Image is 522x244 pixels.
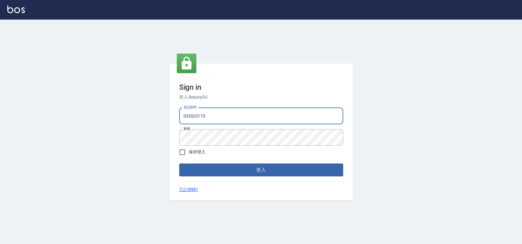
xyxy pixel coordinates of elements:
button: 登入 [179,163,343,176]
a: 忘記密碼? [179,186,198,193]
label: 密碼 [183,126,190,131]
img: Logo [7,6,25,13]
h3: Sign in [179,83,343,92]
span: 保持登入 [189,149,206,155]
label: 電話號碼 [183,105,196,110]
h6: 登入 BeautyOS [179,94,343,100]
